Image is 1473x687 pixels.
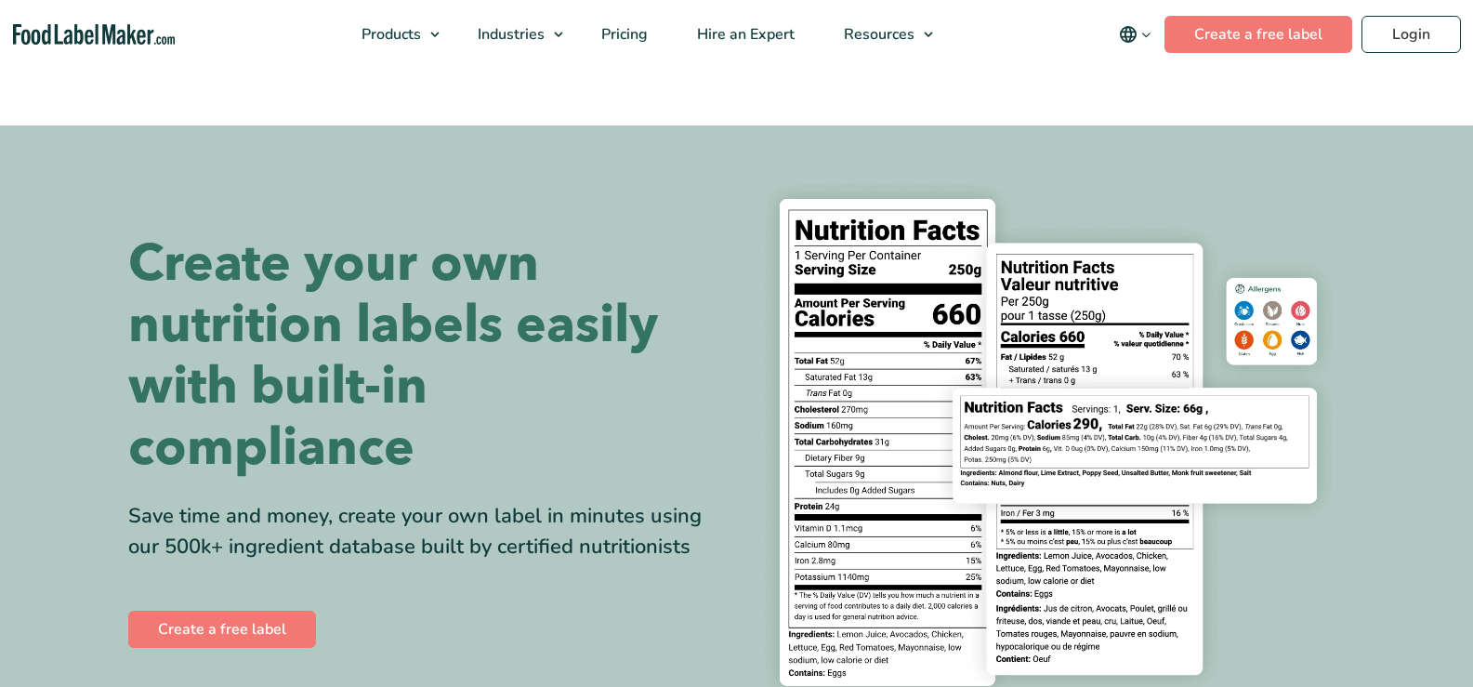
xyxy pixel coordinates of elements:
span: Industries [472,24,546,45]
a: Login [1361,16,1461,53]
a: Create a free label [1164,16,1352,53]
span: Pricing [596,24,650,45]
a: Create a free label [128,611,316,648]
span: Products [356,24,423,45]
span: Resources [838,24,916,45]
div: Save time and money, create your own label in minutes using our 500k+ ingredient database built b... [128,501,723,562]
h1: Create your own nutrition labels easily with built-in compliance [128,233,723,479]
span: Hire an Expert [691,24,796,45]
